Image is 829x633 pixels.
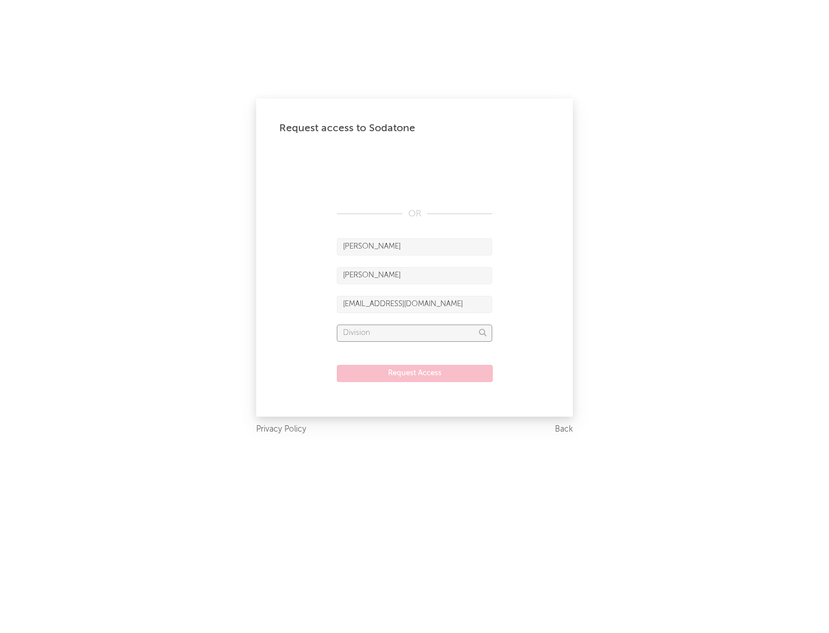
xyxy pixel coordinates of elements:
a: Privacy Policy [256,422,306,437]
div: Request access to Sodatone [279,121,550,135]
input: Email [337,296,492,313]
input: Last Name [337,267,492,284]
div: OR [337,207,492,221]
button: Request Access [337,365,493,382]
a: Back [555,422,573,437]
input: Division [337,325,492,342]
input: First Name [337,238,492,256]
